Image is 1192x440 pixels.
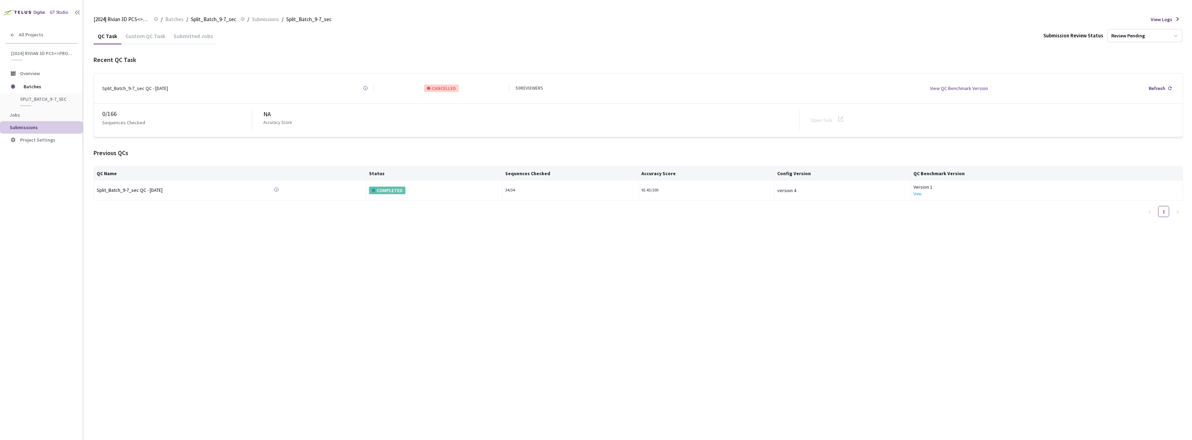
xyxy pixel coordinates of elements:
div: Recent QC Task [94,55,1183,65]
a: Batches [164,15,185,23]
div: COMPLETED [369,187,405,194]
th: Sequences Checked [502,167,639,180]
a: Split_Batch_9-7_sec QC - [DATE] [97,186,194,194]
div: NA [263,109,799,119]
div: 34 / 34 [505,187,636,194]
a: Submissions [251,15,280,23]
th: QC Benchmark Version [911,167,1183,180]
span: All Projects [19,32,43,38]
span: Overview [20,70,40,77]
li: Previous Page [1144,206,1155,217]
span: left [1148,210,1152,214]
th: Accuracy Score [639,167,775,180]
div: GT Studio [50,9,68,16]
div: Submission Review Status [1043,32,1103,40]
div: Refresh [1149,84,1165,92]
span: Jobs [10,112,20,118]
span: Project Settings [20,137,55,143]
div: Submitted Jobs [169,33,217,44]
div: 50 REVIEWERS [516,85,543,92]
button: left [1144,206,1155,217]
span: Split_Batch_9-7_sec [191,15,236,24]
th: Config Version [774,167,911,180]
div: Split_Batch_9-7_sec QC - [DATE] [102,84,168,92]
span: View Logs [1151,16,1172,23]
p: Accuracy Score [263,119,292,126]
span: Split_Batch_9-7_sec [20,96,71,102]
div: 0 / 166 [102,109,252,119]
div: CANCELLED [424,84,459,92]
li: 1 [1158,206,1169,217]
div: 92.43/100 [641,187,772,194]
th: QC Name [94,167,366,180]
span: Submissions [252,15,279,24]
a: Open Task [810,117,832,123]
p: Sequences Checked [102,119,145,126]
span: Submissions [10,124,38,131]
a: 1 [1158,206,1169,217]
div: QC Task [94,33,121,44]
span: [2024] Rivian 3D PCS<>Production [11,51,73,56]
span: Split_Batch_9-7_sec [286,15,332,24]
span: right [1175,210,1180,214]
div: Previous QCs [94,148,1183,158]
a: View [913,191,922,196]
div: Custom QC Task [121,33,169,44]
th: Status [366,167,502,180]
div: version 4 [777,187,908,194]
div: Review Pending [1111,33,1145,39]
li: / [186,15,188,24]
span: Batches [165,15,184,24]
li: / [282,15,283,24]
span: Batches [24,80,71,93]
div: View QC Benchmark Version [930,84,988,92]
li: Next Page [1172,206,1183,217]
span: [2024] Rivian 3D PCS<>Production [94,15,150,24]
div: Version 1 [913,183,1180,191]
li: / [247,15,249,24]
li: / [161,15,163,24]
button: right [1172,206,1183,217]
